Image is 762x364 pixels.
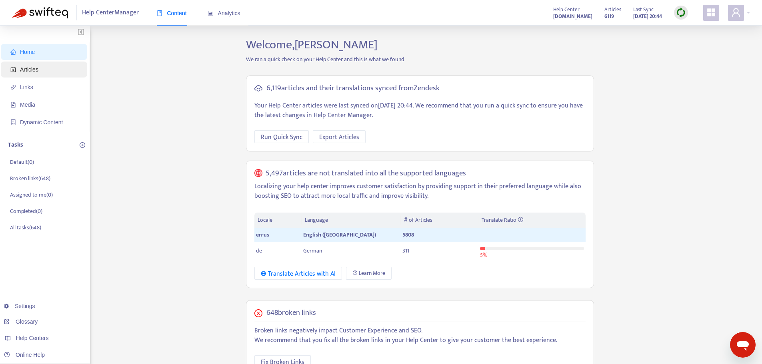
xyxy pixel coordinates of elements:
[4,352,45,358] a: Online Help
[604,5,621,14] span: Articles
[20,84,33,90] span: Links
[633,5,654,14] span: Last Sync
[12,7,68,18] img: Swifteq
[303,246,322,255] span: German
[319,132,359,142] span: Export Articles
[676,8,686,18] img: sync.dc5367851b00ba804db3.png
[633,12,662,21] strong: [DATE] 20:44
[10,84,16,90] span: link
[402,230,414,239] span: 5808
[82,5,139,20] span: Help Center Manager
[208,10,213,16] span: area-chart
[157,10,187,16] span: Content
[20,101,35,108] span: Media
[4,303,35,309] a: Settings
[240,55,600,64] p: We ran a quick check on your Help Center and this is what we found
[254,326,586,345] p: Broken links negatively impact Customer Experience and SEO. We recommend that you fix all the bro...
[256,246,262,255] span: de
[313,130,366,143] button: Export Articles
[266,84,440,93] h5: 6,119 articles and their translations synced from Zendesk
[303,230,376,239] span: English ([GEOGRAPHIC_DATA])
[402,246,409,255] span: 311
[157,10,162,16] span: book
[302,213,401,228] th: Language
[20,49,35,55] span: Home
[346,267,392,280] a: Learn More
[20,119,63,125] span: Dynamic Content
[730,332,756,358] iframe: Button to launch messaging window
[10,119,16,125] span: container
[261,269,336,279] div: Translate Articles with AI
[10,223,41,232] p: All tasks ( 648 )
[266,169,466,178] h5: 5,497 articles are not translated into all the supported languages
[10,158,34,166] p: Default ( 0 )
[254,169,262,178] span: global
[254,267,342,280] button: Translate Articles with AI
[553,12,592,21] a: [DOMAIN_NAME]
[80,142,85,148] span: plus-circle
[8,140,23,150] p: Tasks
[254,213,302,228] th: Locale
[246,35,378,55] span: Welcome, [PERSON_NAME]
[359,269,385,278] span: Learn More
[254,182,586,201] p: Localizing your help center improves customer satisfaction by providing support in their preferre...
[10,102,16,107] span: file-image
[16,335,49,341] span: Help Centers
[20,66,38,73] span: Articles
[10,67,16,72] span: account-book
[604,12,614,21] strong: 6119
[256,230,269,239] span: en-us
[706,8,716,17] span: appstore
[208,10,240,16] span: Analytics
[553,5,580,14] span: Help Center
[480,251,487,260] span: 5 %
[266,308,316,318] h5: 648 broken links
[254,130,309,143] button: Run Quick Sync
[10,191,53,199] p: Assigned to me ( 0 )
[10,49,16,55] span: home
[401,213,478,228] th: # of Articles
[254,101,586,120] p: Your Help Center articles were last synced on [DATE] 20:44 . We recommend that you run a quick sy...
[10,174,50,183] p: Broken links ( 648 )
[482,216,582,225] div: Translate Ratio
[254,84,262,92] span: cloud-sync
[261,132,302,142] span: Run Quick Sync
[10,207,42,215] p: Completed ( 0 )
[731,8,741,17] span: user
[4,318,38,325] a: Glossary
[254,309,262,317] span: close-circle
